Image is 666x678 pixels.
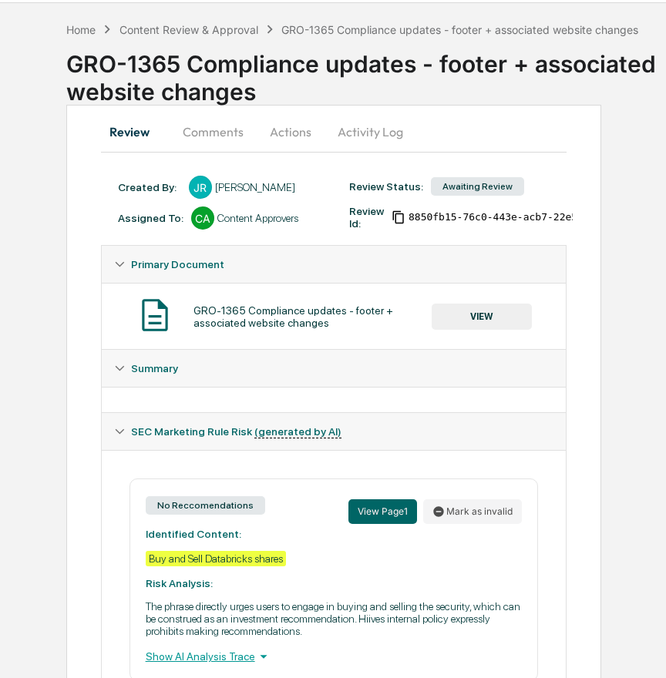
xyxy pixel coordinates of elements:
div: Home [66,23,96,36]
div: Summary [102,387,567,412]
span: Summary [131,362,178,374]
div: Show AI Analysis Trace [146,648,523,665]
button: Activity Log [325,113,415,150]
div: SEC Marketing Rule Risk (generated by AI) [102,413,567,450]
button: View Page1 [348,499,417,524]
div: No Reccomendations [146,496,265,515]
div: Primary Document [102,283,567,349]
div: GRO-1365 Compliance updates - footer + associated website changes [281,23,638,36]
span: Primary Document [131,258,224,270]
button: Actions [256,113,325,150]
button: Comments [170,113,256,150]
div: CA [191,206,214,230]
button: Mark as invalid [423,499,522,524]
div: Assigned To: [118,212,183,224]
div: [PERSON_NAME] [215,181,295,193]
div: GRO-1365 Compliance updates - footer + associated website changes [66,38,666,106]
span: Copy Id [392,210,405,224]
p: The phrase directly urges users to engage in buying and selling the security, which can be constr... [146,600,523,637]
div: Primary Document [102,246,567,283]
strong: Risk Analysis: [146,577,213,589]
u: (generated by AI) [254,425,341,438]
div: JR [189,176,212,199]
span: SEC Marketing Rule Risk [131,425,341,438]
div: Content Review & Approval [119,23,258,36]
div: Buy and Sell Databricks shares [146,551,286,566]
span: 8850fb15-76c0-443e-acb7-22e5fcd2af78 [409,211,626,223]
div: GRO-1365 Compliance updates - footer + associated website changes [193,304,432,329]
div: Awaiting Review [431,177,524,196]
div: Summary [102,350,567,387]
div: Content Approvers [217,212,298,224]
button: Review [101,113,170,150]
button: VIEW [432,304,532,330]
div: secondary tabs example [101,113,567,150]
div: Review Status: [349,180,423,193]
img: Document Icon [136,296,174,334]
div: Review Id: [349,205,384,230]
strong: Identified Content: [146,528,241,540]
div: Created By: ‎ ‎ [118,181,181,193]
